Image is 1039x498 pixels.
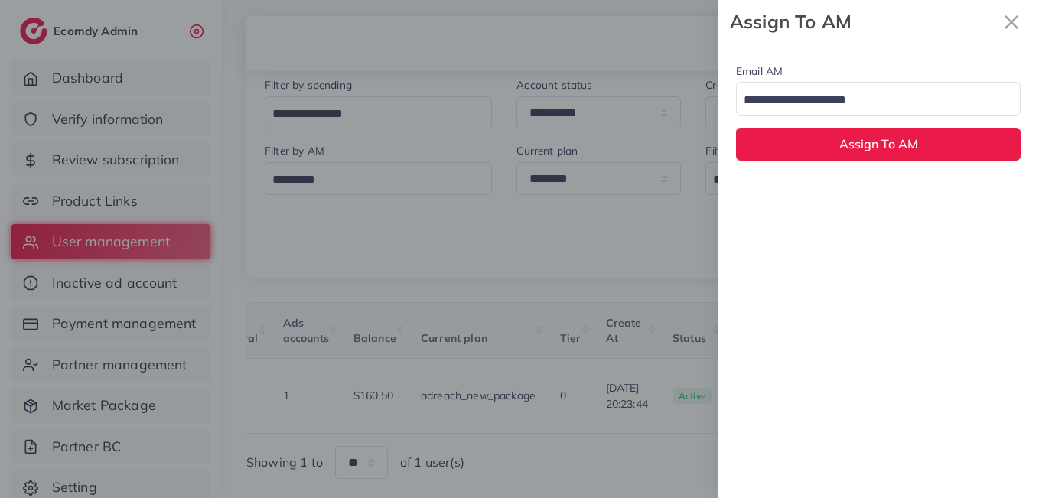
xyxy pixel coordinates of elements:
input: Search for option [738,89,1001,112]
div: Search for option [736,82,1021,115]
svg: x [996,7,1027,37]
label: Email AM [736,63,783,79]
button: Close [996,6,1027,37]
strong: Assign To AM [730,8,996,35]
button: Assign To AM [736,128,1021,161]
span: Assign To AM [839,136,918,151]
